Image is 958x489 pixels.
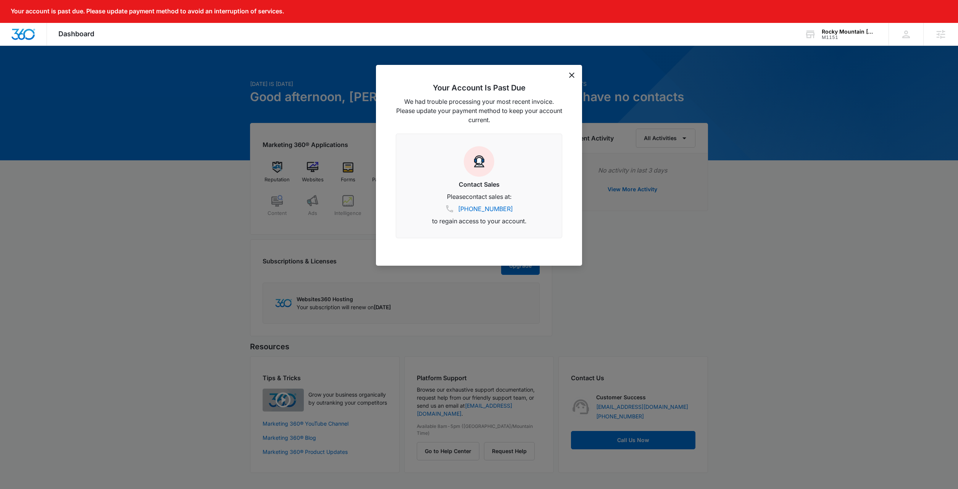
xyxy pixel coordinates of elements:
button: dismiss this dialog [569,73,574,78]
div: account name [822,29,877,35]
span: Dashboard [58,30,94,38]
a: [PHONE_NUMBER] [458,204,513,213]
h3: Contact Sales [405,180,553,189]
p: We had trouble processing your most recent invoice. Please update your payment method to keep you... [396,97,562,124]
p: Please contact sales at: to regain access to your account. [405,192,553,226]
p: Your account is past due. Please update payment method to avoid an interruption of services. [11,8,284,15]
div: Dashboard [47,23,106,45]
div: account id [822,35,877,40]
h2: Your Account Is Past Due [396,83,562,92]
